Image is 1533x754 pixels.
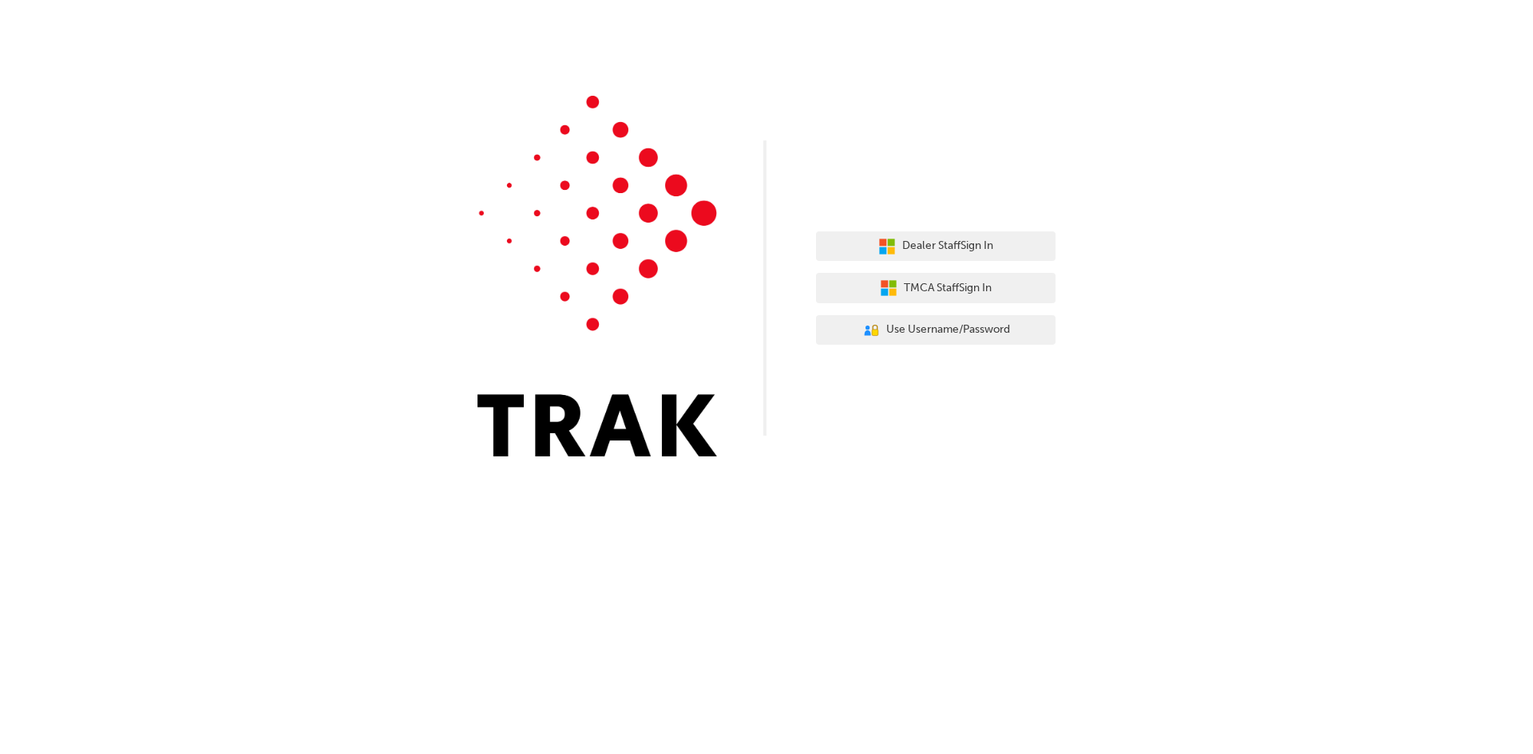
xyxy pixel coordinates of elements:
span: Use Username/Password [886,321,1010,339]
span: TMCA Staff Sign In [904,279,992,298]
img: Trak [477,96,717,456]
button: TMCA StaffSign In [816,273,1056,303]
button: Use Username/Password [816,315,1056,345]
button: Dealer StaffSign In [816,231,1056,262]
span: Dealer Staff Sign In [902,237,993,255]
